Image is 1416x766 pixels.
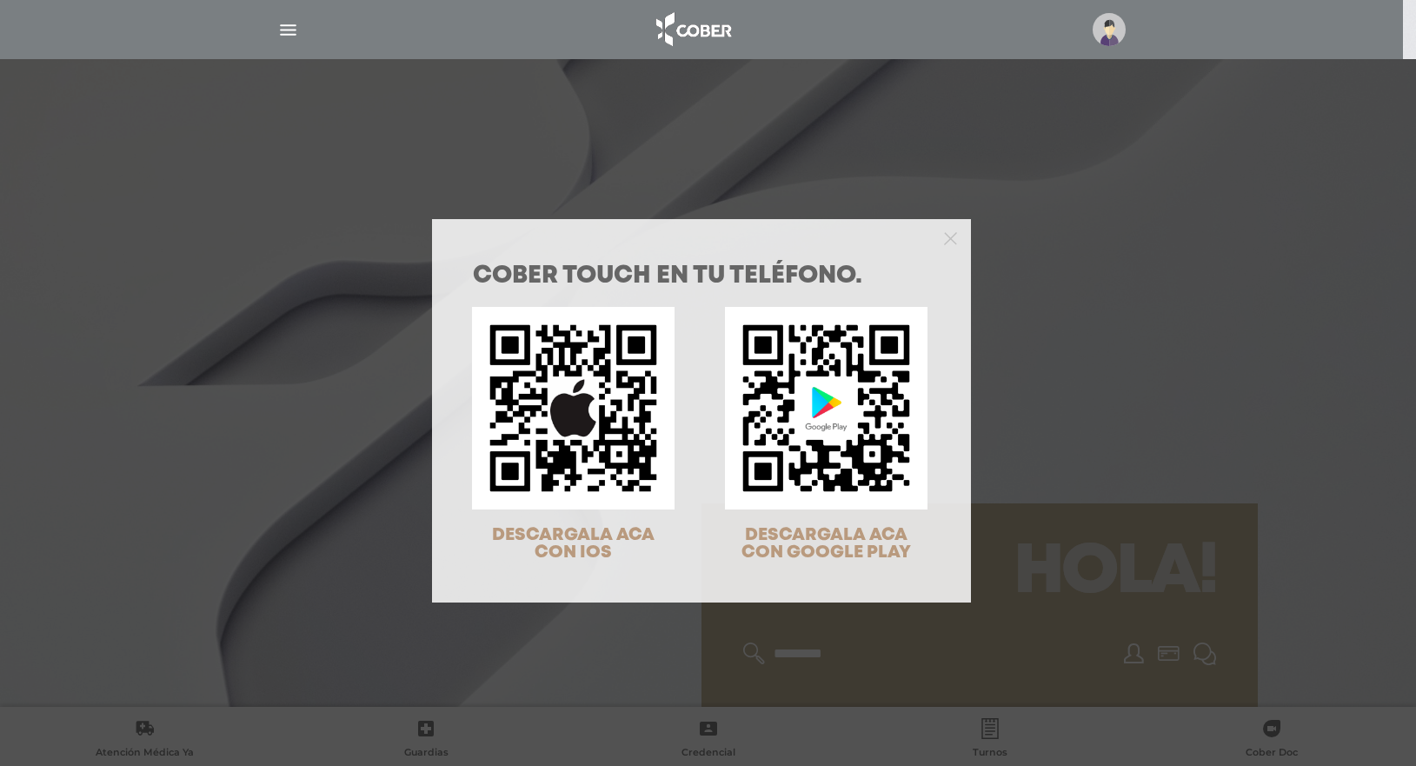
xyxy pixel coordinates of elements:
span: DESCARGALA ACA CON IOS [492,527,655,561]
img: qr-code [472,307,675,510]
img: qr-code [725,307,927,510]
button: Close [944,230,957,245]
span: DESCARGALA ACA CON GOOGLE PLAY [741,527,911,561]
h1: COBER TOUCH en tu teléfono. [473,264,930,289]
